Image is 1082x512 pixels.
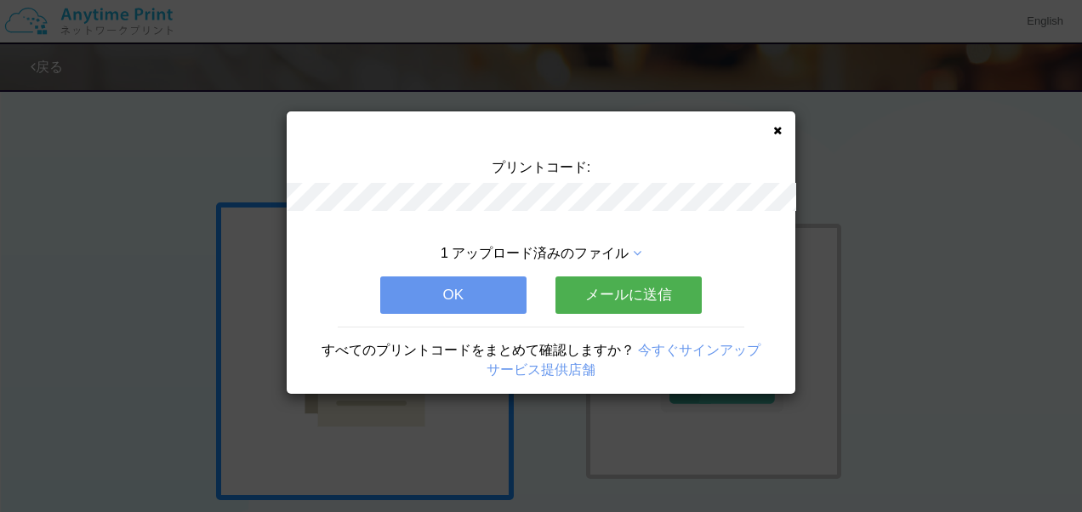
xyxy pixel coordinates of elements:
[555,276,702,314] button: メールに送信
[638,343,760,357] a: 今すぐサインアップ
[487,362,595,377] a: サービス提供店舗
[322,343,635,357] span: すべてのプリントコードをまとめて確認しますか？
[380,276,527,314] button: OK
[492,160,590,174] span: プリントコード:
[441,246,629,260] span: 1 アップロード済みのファイル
